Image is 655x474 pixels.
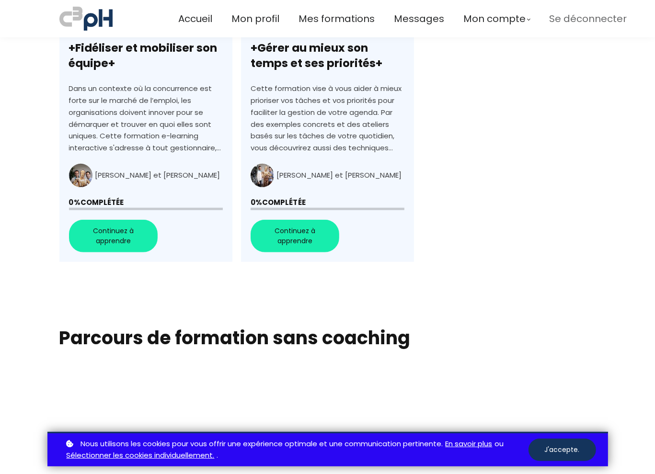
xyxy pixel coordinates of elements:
p: ou . [64,438,529,462]
a: Sélectionner les cookies individuellement. [67,450,215,462]
a: Accueil [178,11,212,27]
img: a70bc7685e0efc0bd0b04b3506828469.jpeg [59,5,113,33]
a: Mes formations [299,11,375,27]
span: Nous utilisons les cookies pour vous offrir une expérience optimale et une communication pertinente. [81,438,443,450]
a: Messages [394,11,444,27]
a: Mon profil [231,11,279,27]
span: Mon compte [463,11,526,27]
button: J'accepte. [529,439,596,461]
a: En savoir plus [446,438,493,450]
a: Se déconnecter [549,11,627,27]
h1: Parcours de formation sans coaching [59,327,596,350]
